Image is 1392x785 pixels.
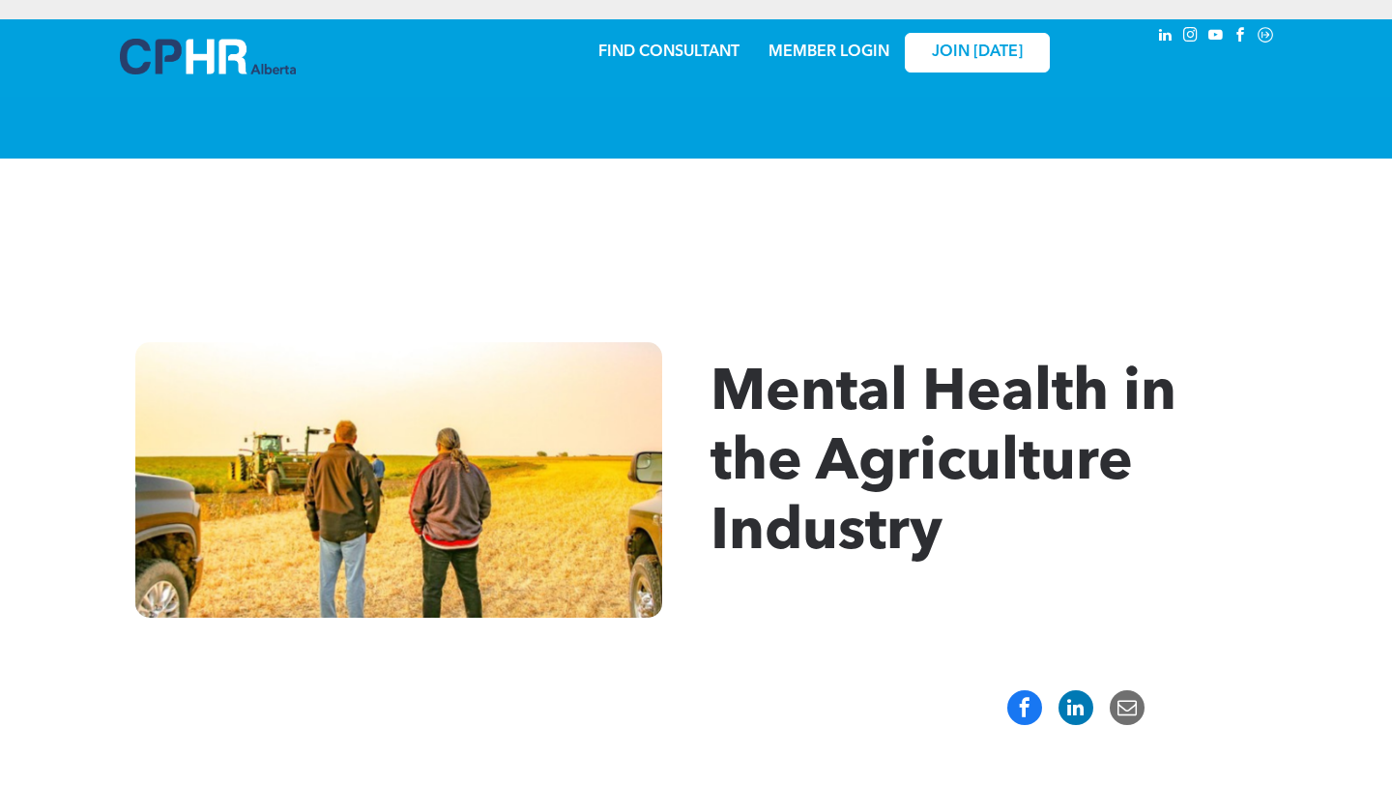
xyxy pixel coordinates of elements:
a: MEMBER LOGIN [768,44,889,60]
span: Mental Health in the Agriculture Industry [710,365,1176,563]
a: facebook [1230,24,1251,50]
a: FIND CONSULTANT [598,44,739,60]
a: instagram [1179,24,1201,50]
a: Social network [1255,24,1276,50]
a: youtube [1204,24,1226,50]
img: A blue and white logo for cp alberta [120,39,296,74]
a: linkedin [1154,24,1175,50]
span: JOIN [DATE] [932,44,1023,62]
a: JOIN [DATE] [905,33,1050,73]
